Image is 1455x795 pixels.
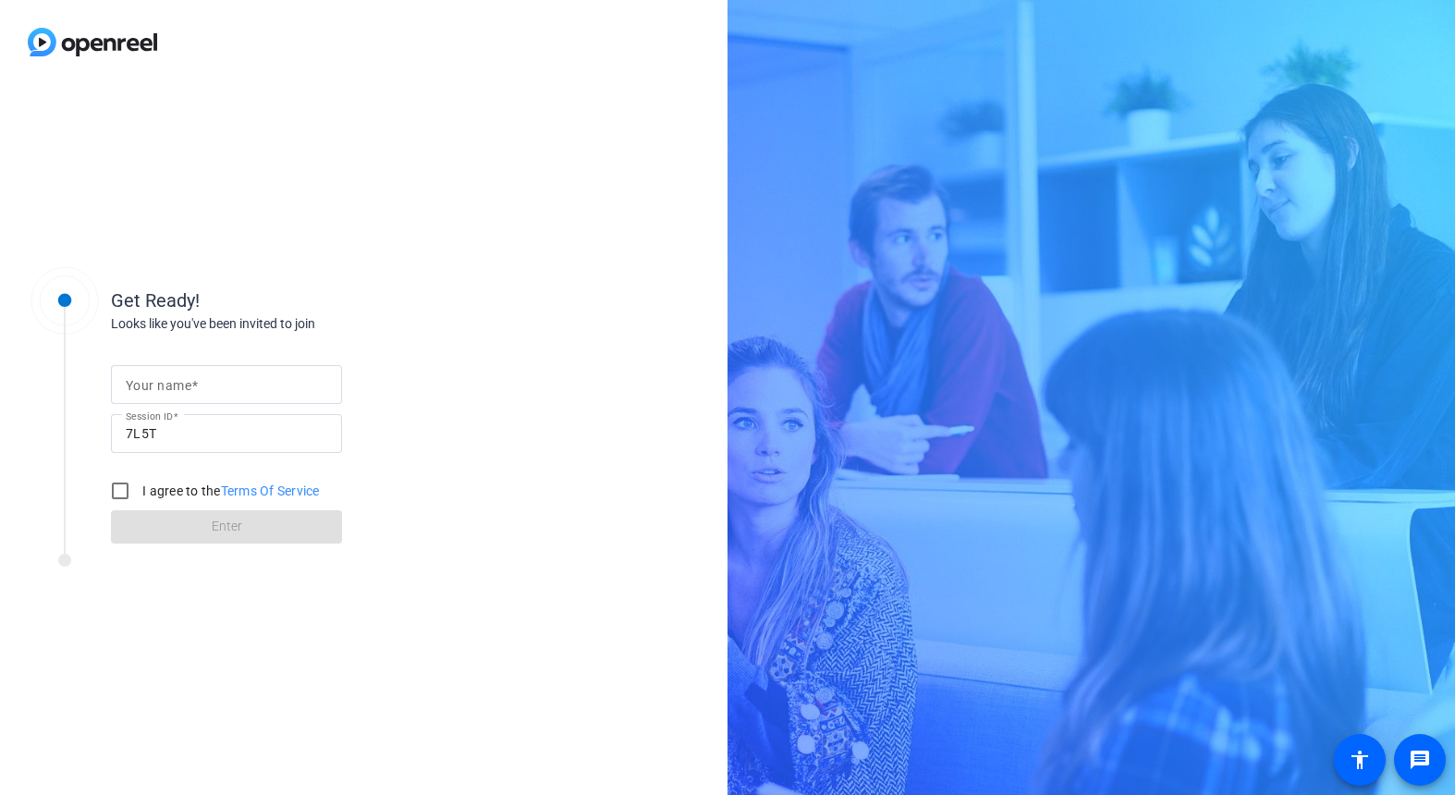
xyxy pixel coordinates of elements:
[1409,749,1431,771] mat-icon: message
[221,483,320,498] a: Terms Of Service
[111,314,481,334] div: Looks like you've been invited to join
[1349,749,1371,771] mat-icon: accessibility
[126,410,173,422] mat-label: Session ID
[126,378,191,393] mat-label: Your name
[111,287,481,314] div: Get Ready!
[139,482,320,500] label: I agree to the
